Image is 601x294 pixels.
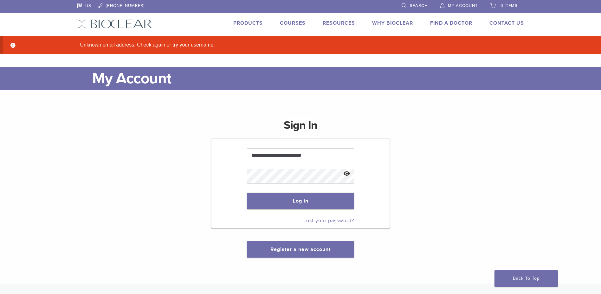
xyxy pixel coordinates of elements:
button: Log in [247,193,354,209]
h1: My Account [92,67,524,90]
button: Register a new account [247,241,354,258]
h1: Sign In [284,118,317,138]
a: Why Bioclear [372,20,413,26]
a: Find A Doctor [430,20,472,26]
a: Contact Us [489,20,524,26]
a: Back To Top [494,270,558,287]
span: 0 items [501,3,518,8]
a: Register a new account [270,246,331,253]
a: Courses [280,20,306,26]
button: Show password [340,166,354,182]
a: Products [233,20,263,26]
li: Unknown email address. Check again or try your username. [78,41,534,49]
span: Search [410,3,428,8]
span: My Account [448,3,478,8]
a: Lost your password? [303,217,354,224]
img: Bioclear [77,19,152,28]
a: Resources [323,20,355,26]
